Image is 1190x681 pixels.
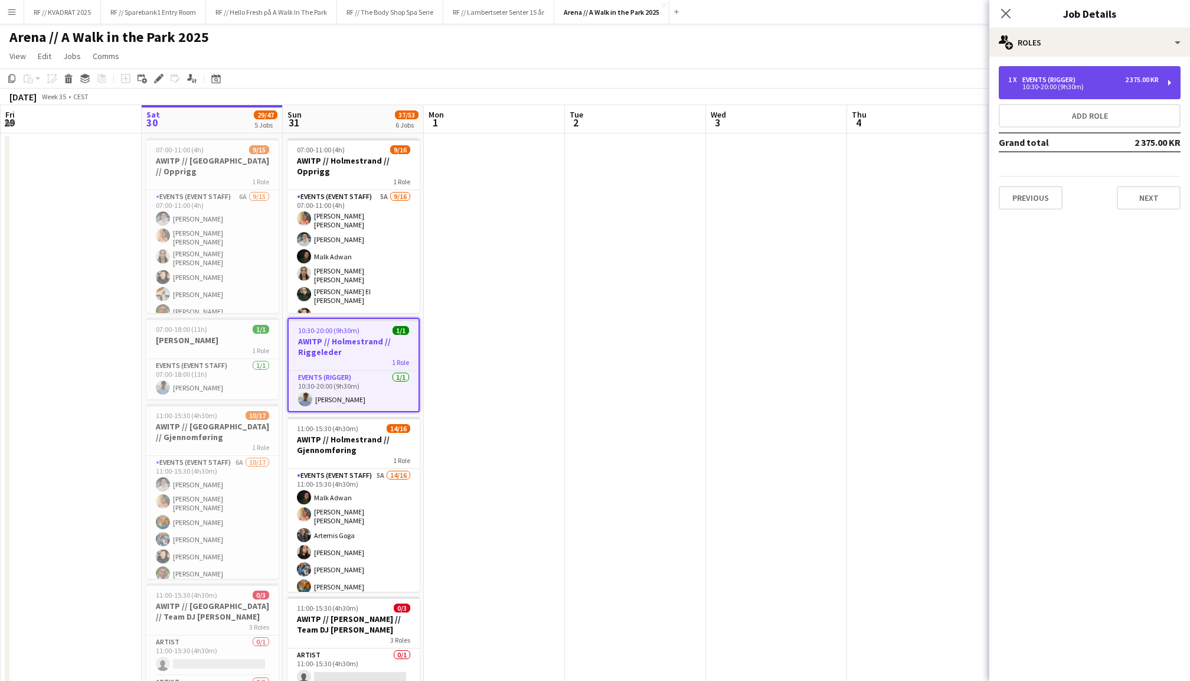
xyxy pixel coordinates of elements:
[246,411,269,420] span: 10/17
[146,318,279,399] app-job-card: 07:00-18:00 (11h)1/1[PERSON_NAME]1 RoleEvents (Event Staff)1/107:00-18:00 (11h)[PERSON_NAME]
[287,155,420,177] h3: AWITP // Holmestrand // Opprigg
[999,133,1106,152] td: Grand total
[9,28,209,46] h1: Arena // A Walk in the Park 2025
[297,145,345,154] span: 07:00-11:00 (4h)
[999,186,1062,210] button: Previous
[297,424,358,433] span: 11:00-15:30 (4h30m)
[711,109,726,120] span: Wed
[287,190,420,498] app-card-role: Events (Event Staff)5A9/1607:00-11:00 (4h)[PERSON_NAME] [PERSON_NAME][PERSON_NAME]Malk Adwan[PERS...
[146,335,279,346] h3: [PERSON_NAME]
[146,359,279,399] app-card-role: Events (Event Staff)1/107:00-18:00 (11h)[PERSON_NAME]
[287,434,420,455] h3: AWITP // Holmestrand // Gjennomføring
[254,110,277,119] span: 29/47
[249,145,269,154] span: 9/15
[1125,76,1159,84] div: 2 375.00 KR
[443,1,554,24] button: RF // Lambertseter Senter 15 år
[146,155,279,177] h3: AWITP // [GEOGRAPHIC_DATA] // Opprigg
[999,104,1181,128] button: Add role
[252,346,269,355] span: 1 Role
[146,601,279,622] h3: AWITP // [GEOGRAPHIC_DATA] // Team DJ [PERSON_NAME]
[249,623,269,631] span: 3 Roles
[5,48,31,64] a: View
[101,1,206,24] button: RF // Sparebank1 Entry Room
[286,116,302,129] span: 31
[146,404,279,579] app-job-card: 11:00-15:30 (4h30m)10/17AWITP // [GEOGRAPHIC_DATA] // Gjennomføring1 RoleEvents (Event Staff)6A10...
[73,92,89,101] div: CEST
[287,109,302,120] span: Sun
[156,145,204,154] span: 07:00-11:00 (4h)
[287,318,420,412] app-job-card: 10:30-20:00 (9h30m)1/1AWITP // Holmestrand // Riggeleder1 RoleEvents (Rigger)1/110:30-20:00 (9h30...
[297,604,358,612] span: 11:00-15:30 (4h30m)
[39,92,68,101] span: Week 35
[390,636,410,644] span: 3 Roles
[989,6,1190,21] h3: Job Details
[287,417,420,592] app-job-card: 11:00-15:30 (4h30m)14/16AWITP // Holmestrand // Gjennomføring1 RoleEvents (Event Staff)5A14/1611:...
[252,443,269,452] span: 1 Role
[146,636,279,676] app-card-role: Artist0/111:00-15:30 (4h30m)
[252,177,269,186] span: 1 Role
[88,48,124,64] a: Comms
[393,326,409,335] span: 1/1
[1008,76,1022,84] div: 1 x
[568,116,583,129] span: 2
[63,51,81,61] span: Jobs
[156,411,217,420] span: 11:00-15:30 (4h30m)
[1106,133,1181,152] td: 2 375.00 KR
[146,421,279,442] h3: AWITP // [GEOGRAPHIC_DATA] // Gjennomføring
[33,48,56,64] a: Edit
[156,325,207,334] span: 07:00-18:00 (11h)
[146,138,279,313] app-job-card: 07:00-11:00 (4h)9/15AWITP // [GEOGRAPHIC_DATA] // Opprigg1 RoleEvents (Event Staff)6A9/1507:00-11...
[38,51,51,61] span: Edit
[146,190,279,477] app-card-role: Events (Event Staff)6A9/1507:00-11:00 (4h)[PERSON_NAME][PERSON_NAME] [PERSON_NAME][PERSON_NAME] [...
[4,116,15,129] span: 29
[9,51,26,61] span: View
[1022,76,1080,84] div: Events (Rigger)
[289,336,419,357] h3: AWITP // Holmestrand // Riggeleder
[337,1,443,24] button: RF // The Body Shop Spa Serie
[393,177,410,186] span: 1 Role
[850,116,867,129] span: 4
[287,614,420,635] h3: AWITP // [PERSON_NAME] // Team DJ [PERSON_NAME]
[394,604,410,612] span: 0/3
[989,28,1190,57] div: Roles
[1117,186,1181,210] button: Next
[554,1,669,24] button: Arena // A Walk in the Park 2025
[1008,84,1159,90] div: 10:30-20:00 (9h30m)
[392,358,409,367] span: 1 Role
[287,138,420,313] app-job-card: 07:00-11:00 (4h)9/16AWITP // Holmestrand // Opprigg1 RoleEvents (Event Staff)5A9/1607:00-11:00 (4...
[254,120,277,129] div: 5 Jobs
[429,109,444,120] span: Mon
[289,371,419,411] app-card-role: Events (Rigger)1/110:30-20:00 (9h30m)[PERSON_NAME]
[570,109,583,120] span: Tue
[390,145,410,154] span: 9/16
[395,120,418,129] div: 6 Jobs
[395,110,419,119] span: 37/53
[156,591,217,599] span: 11:00-15:30 (4h30m)
[393,456,410,465] span: 1 Role
[146,109,160,120] span: Sat
[253,325,269,334] span: 1/1
[709,116,726,129] span: 3
[852,109,867,120] span: Thu
[9,91,37,103] div: [DATE]
[253,591,269,599] span: 0/3
[206,1,337,24] button: RF // Hello Fresh på A Walk In The Park
[58,48,86,64] a: Jobs
[145,116,160,129] span: 30
[387,424,410,433] span: 14/16
[298,326,359,335] span: 10:30-20:00 (9h30m)
[5,109,15,120] span: Fri
[93,51,119,61] span: Comms
[24,1,101,24] button: RF // KVADRAT 2025
[427,116,444,129] span: 1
